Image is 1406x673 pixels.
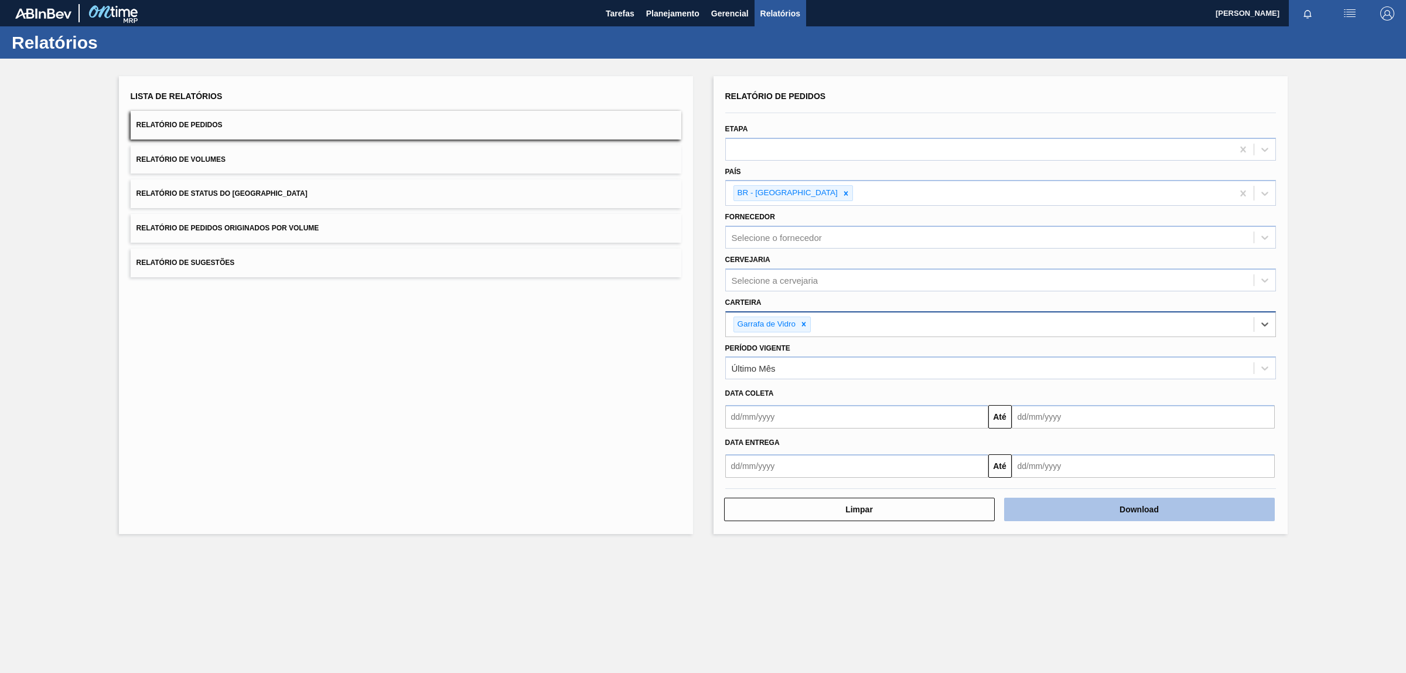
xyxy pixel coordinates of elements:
div: Selecione o fornecedor [732,233,822,243]
label: Etapa [725,125,748,133]
h1: Relatórios [12,36,220,49]
span: Relatórios [760,6,800,21]
label: Cervejaria [725,256,770,264]
input: dd/mm/yyyy [725,405,988,429]
input: dd/mm/yyyy [1012,454,1275,478]
span: Tarefas [606,6,634,21]
input: dd/mm/yyyy [725,454,988,478]
button: Notificações [1289,5,1326,22]
button: Relatório de Sugestões [131,249,681,277]
span: Relatório de Status do [GEOGRAPHIC_DATA] [136,189,308,198]
span: Relatório de Volumes [136,155,226,164]
span: Planejamento [646,6,699,21]
img: userActions [1343,6,1357,21]
button: Relatório de Pedidos Originados por Volume [131,214,681,243]
span: Gerencial [711,6,749,21]
button: Relatório de Volumes [131,145,681,174]
div: BR - [GEOGRAPHIC_DATA] [734,186,839,200]
label: País [725,168,741,176]
label: Carteira [725,298,762,307]
button: Até [988,454,1012,478]
button: Relatório de Status do [GEOGRAPHIC_DATA] [131,179,681,208]
span: Relatório de Pedidos [136,121,223,129]
div: Último Mês [732,363,776,373]
span: Relatório de Pedidos Originados por Volume [136,224,319,232]
span: Data coleta [725,389,774,397]
img: Logout [1380,6,1394,21]
label: Período Vigente [725,344,790,352]
label: Fornecedor [725,213,775,221]
span: Lista de Relatórios [131,91,223,101]
button: Relatório de Pedidos [131,111,681,140]
span: Relatório de Pedidos [725,91,826,101]
span: Data entrega [725,439,780,447]
input: dd/mm/yyyy [1012,405,1275,429]
span: Relatório de Sugestões [136,259,235,267]
div: Garrafa de Vidro [734,317,798,332]
button: Limpar [724,498,995,521]
div: Selecione a cervejaria [732,275,818,285]
img: TNhmsLtSVTkK8tSr43FrP2fwEKptu5GPRR3wAAAABJRU5ErkJggg== [15,8,71,19]
button: Download [1004,498,1275,521]
button: Até [988,405,1012,429]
